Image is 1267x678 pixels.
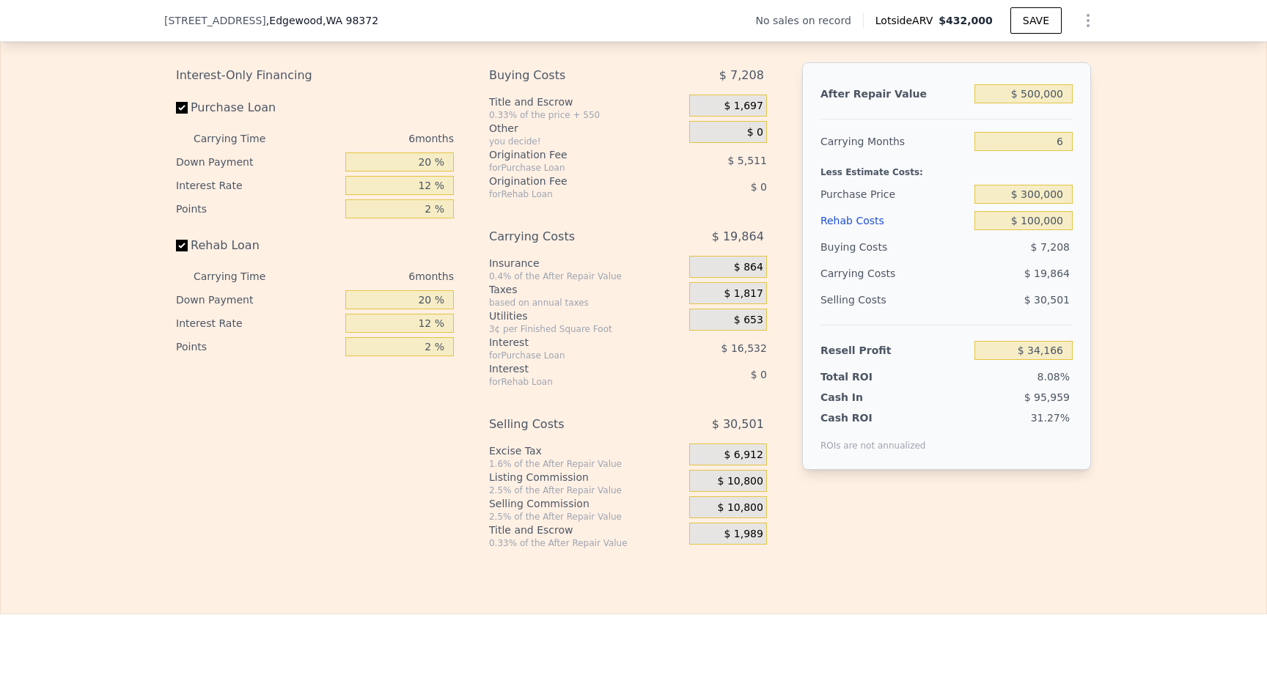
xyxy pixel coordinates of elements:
div: Carrying Time [194,127,289,150]
div: 0.33% of the price + 550 [489,109,683,121]
button: SAVE [1010,7,1062,34]
div: Interest [489,361,653,376]
div: Carrying Months [820,128,969,155]
div: for Purchase Loan [489,162,653,174]
div: Interest [489,335,653,350]
div: Down Payment [176,288,339,312]
span: $ 19,864 [712,224,764,250]
span: $ 19,864 [1024,268,1070,279]
div: 6 months [295,265,454,288]
span: , WA 98372 [323,15,378,26]
div: Less Estimate Costs: [820,155,1073,181]
div: 6 months [295,127,454,150]
div: Selling Costs [489,411,653,438]
div: Purchase Price [820,181,969,207]
span: $ 7,208 [1031,241,1070,253]
div: Points [176,197,339,221]
div: you decide! [489,136,683,147]
span: $ 864 [734,261,763,274]
div: Utilities [489,309,683,323]
span: $ 30,501 [1024,294,1070,306]
div: Origination Fee [489,174,653,188]
span: 31.27% [1031,412,1070,424]
div: Title and Escrow [489,523,683,537]
div: Selling Costs [820,287,969,313]
div: 2.5% of the After Repair Value [489,511,683,523]
div: No sales on record [756,13,863,28]
span: $ 1,817 [724,287,763,301]
span: 8.08% [1038,371,1070,383]
span: Lotside ARV [875,13,939,28]
div: Excise Tax [489,443,683,458]
span: $ 7,208 [719,62,764,89]
input: Purchase Loan [176,102,188,114]
div: Origination Fee [489,147,653,162]
span: $ 10,800 [718,501,763,515]
input: Rehab Loan [176,240,188,251]
div: Listing Commission [489,470,683,484]
div: Taxes [489,282,683,297]
div: Cash ROI [820,410,926,425]
div: Selling Commission [489,496,683,511]
div: Down Payment [176,150,339,174]
span: $ 0 [751,369,767,380]
span: $ 95,959 [1024,391,1070,403]
div: for Purchase Loan [489,350,653,361]
span: $ 1,697 [724,100,763,113]
label: Purchase Loan [176,95,339,121]
div: 2.5% of the After Repair Value [489,484,683,496]
div: Carrying Costs [820,260,912,287]
div: Total ROI [820,369,912,384]
span: , Edgewood [266,13,378,28]
div: Other [489,121,683,136]
span: $ 5,511 [727,155,766,166]
div: Rehab Costs [820,207,969,234]
div: Carrying Costs [489,224,653,250]
span: $ 6,912 [724,449,763,462]
div: ROIs are not annualized [820,425,926,452]
div: Interest Rate [176,312,339,335]
div: for Rehab Loan [489,376,653,388]
div: 1.6% of the After Repair Value [489,458,683,470]
button: Show Options [1073,6,1103,35]
span: [STREET_ADDRESS] [164,13,266,28]
span: $ 653 [734,314,763,327]
div: Carrying Time [194,265,289,288]
div: Buying Costs [489,62,653,89]
span: $ 10,800 [718,475,763,488]
div: Resell Profit [820,337,969,364]
div: based on annual taxes [489,297,683,309]
span: $ 30,501 [712,411,764,438]
span: $ 0 [747,126,763,139]
div: Buying Costs [820,234,969,260]
div: Interest-Only Financing [176,62,454,89]
div: 0.33% of the After Repair Value [489,537,683,549]
label: Rehab Loan [176,232,339,259]
div: Points [176,335,339,358]
div: for Rehab Loan [489,188,653,200]
div: After Repair Value [820,81,969,107]
div: Title and Escrow [489,95,683,109]
span: $ 1,989 [724,528,763,541]
span: $ 16,532 [721,342,767,354]
div: Insurance [489,256,683,270]
div: Cash In [820,390,912,405]
span: $ 0 [751,181,767,193]
span: $432,000 [939,15,993,26]
div: 3¢ per Finished Square Foot [489,323,683,335]
div: 0.4% of the After Repair Value [489,270,683,282]
div: Interest Rate [176,174,339,197]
